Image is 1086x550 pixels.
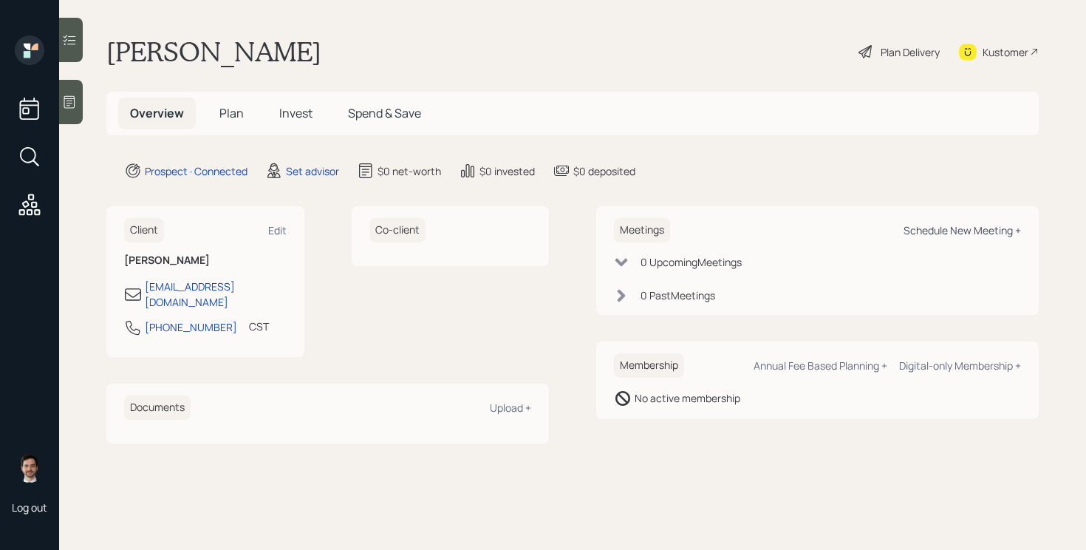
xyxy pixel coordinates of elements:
div: No active membership [635,390,740,406]
span: Invest [279,105,313,121]
h6: Membership [614,353,684,378]
div: $0 deposited [573,163,635,179]
div: Annual Fee Based Planning + [754,359,887,373]
div: $0 invested [479,163,535,179]
h6: Documents [124,395,191,420]
img: jonah-coleman-headshot.png [15,453,44,483]
div: Edit [268,223,287,237]
div: Prospect · Connected [145,163,247,179]
h6: Meetings [614,218,670,242]
div: Set advisor [286,163,339,179]
h6: [PERSON_NAME] [124,254,287,267]
div: [EMAIL_ADDRESS][DOMAIN_NAME] [145,279,287,310]
span: Overview [130,105,184,121]
div: Digital-only Membership + [899,359,1021,373]
h6: Co-client [369,218,426,242]
div: Kustomer [983,44,1028,60]
h1: [PERSON_NAME] [106,35,321,68]
span: Plan [219,105,244,121]
div: 0 Upcoming Meeting s [641,254,742,270]
div: 0 Past Meeting s [641,288,715,303]
div: Upload + [490,401,531,415]
div: CST [249,319,269,334]
span: Spend & Save [348,105,421,121]
div: $0 net-worth [378,163,441,179]
div: [PHONE_NUMBER] [145,319,237,335]
div: Log out [12,500,47,515]
div: Schedule New Meeting + [904,223,1021,237]
div: Plan Delivery [881,44,940,60]
h6: Client [124,218,164,242]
